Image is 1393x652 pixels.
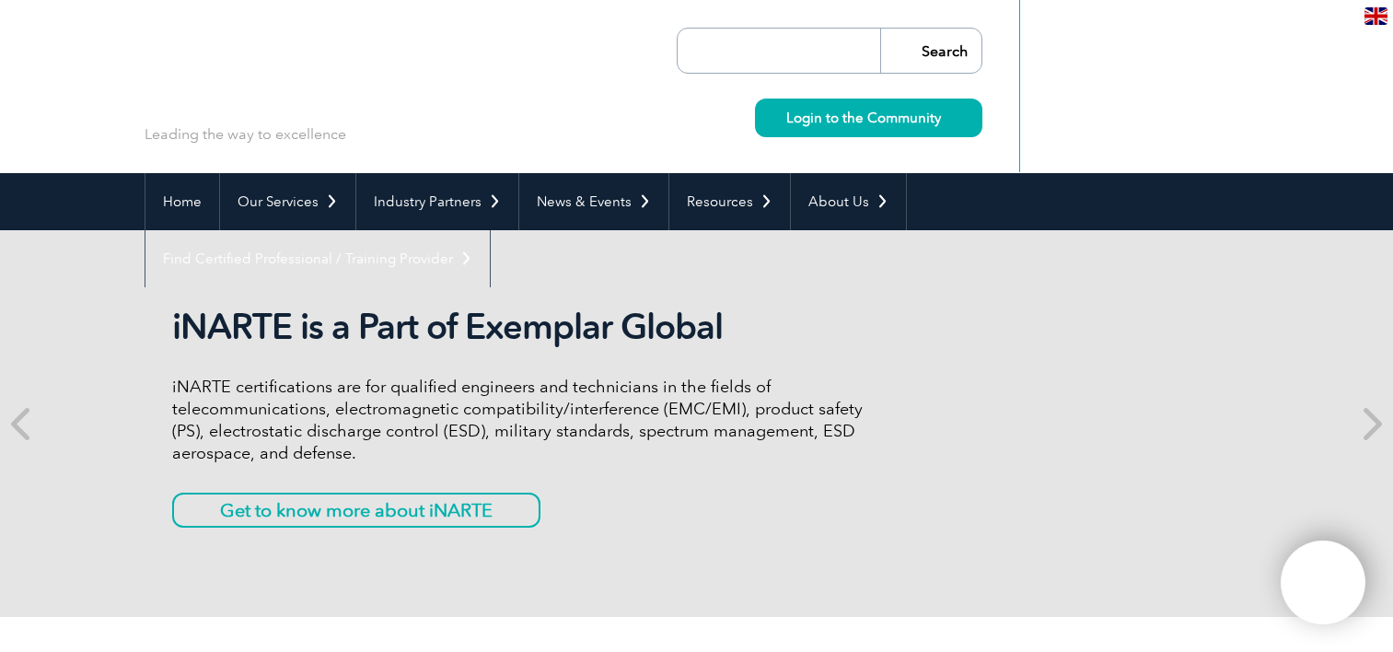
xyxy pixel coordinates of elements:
p: Leading the way to excellence [145,124,346,145]
h2: iNARTE is a Part of Exemplar Global [172,306,863,348]
img: svg+xml;nitro-empty-id=MzcwOjIyMw==-1;base64,PHN2ZyB2aWV3Qm94PSIwIDAgMTEgMTEiIHdpZHRoPSIxMSIgaGVp... [941,112,951,122]
p: iNARTE certifications are for qualified engineers and technicians in the fields of telecommunicat... [172,376,863,464]
a: Home [145,173,219,230]
a: Find Certified Professional / Training Provider [145,230,490,287]
img: en [1364,7,1387,25]
a: Our Services [220,173,355,230]
a: About Us [791,173,906,230]
a: Get to know more about iNARTE [172,493,540,528]
a: News & Events [519,173,668,230]
img: svg+xml;nitro-empty-id=MTgxNToxMTY=-1;base64,PHN2ZyB2aWV3Qm94PSIwIDAgNDAwIDQwMCIgd2lkdGg9IjQwMCIg... [1300,560,1346,606]
a: Resources [669,173,790,230]
a: Login to the Community [755,99,982,137]
a: Industry Partners [356,173,518,230]
input: Search [880,29,981,73]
